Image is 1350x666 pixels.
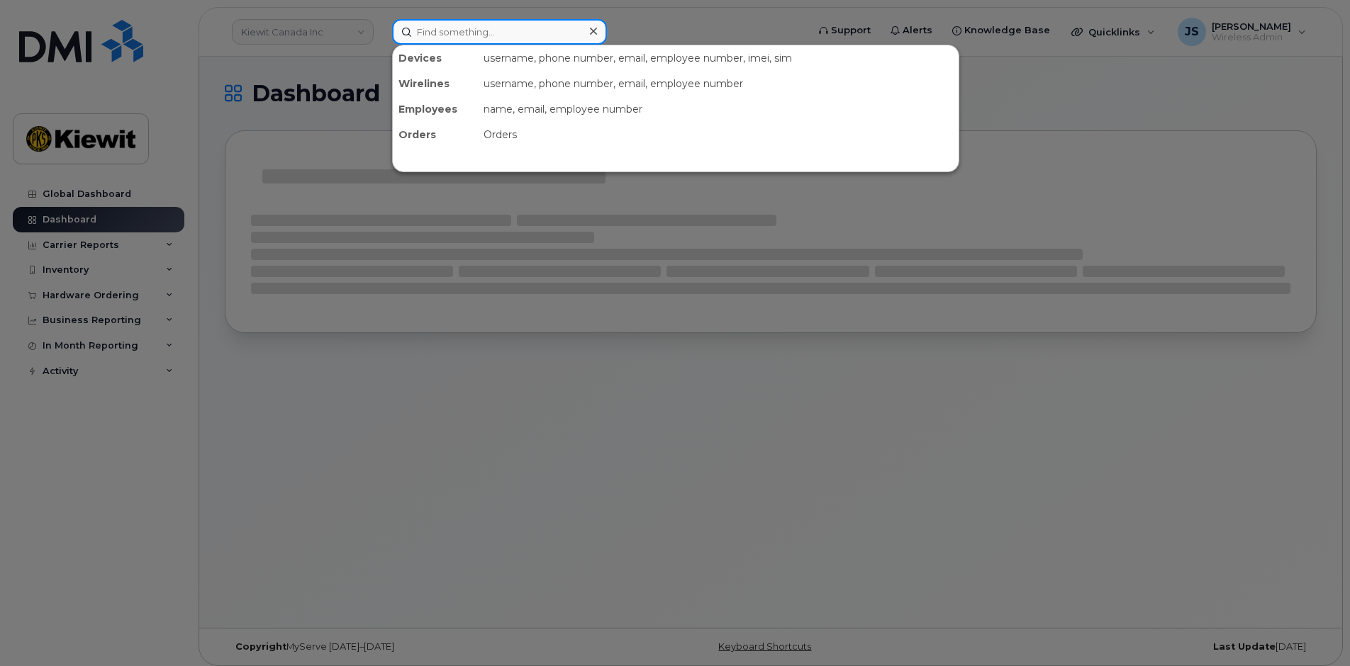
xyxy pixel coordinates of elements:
[478,96,959,122] div: name, email, employee number
[393,45,478,71] div: Devices
[393,122,478,147] div: Orders
[1288,604,1339,655] iframe: Messenger Launcher
[478,45,959,71] div: username, phone number, email, employee number, imei, sim
[478,71,959,96] div: username, phone number, email, employee number
[393,96,478,122] div: Employees
[478,122,959,147] div: Orders
[393,71,478,96] div: Wirelines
